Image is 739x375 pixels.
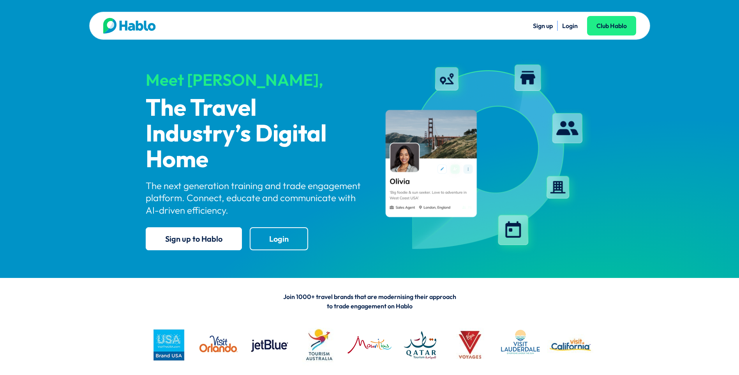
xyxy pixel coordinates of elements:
a: Sign up [533,22,553,30]
a: Club Hablo [587,16,636,35]
img: VV logo [447,322,493,368]
a: Sign up to Hablo [146,227,242,250]
img: MTPA [346,322,393,368]
p: The Travel Industry’s Digital Home [146,96,363,173]
img: vc logo [547,322,594,368]
img: VO [196,322,242,368]
img: Tourism Australia [296,322,342,368]
img: Hablo logo main 2 [103,18,156,34]
img: hablo-profile-image [376,58,594,257]
img: busa [146,322,192,368]
a: Login [250,227,308,250]
div: Meet [PERSON_NAME], [146,71,363,89]
p: The next generation training and trade engagement platform. Connect, educate and communicate with... [146,180,363,216]
a: Login [562,22,578,30]
img: jetblue [246,322,292,368]
span: Join 1000+ travel brands that are modernising their approach to trade engagement on Hablo [283,293,456,310]
img: LAUDERDALE [497,322,543,368]
img: QATAR [397,322,443,368]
